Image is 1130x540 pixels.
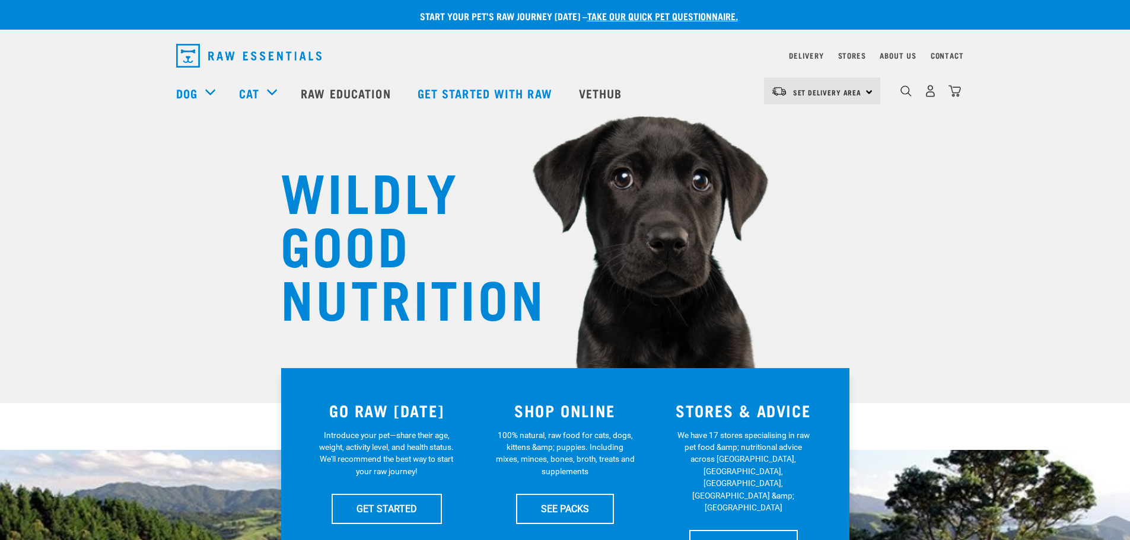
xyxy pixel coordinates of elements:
[880,53,916,57] a: About Us
[838,53,866,57] a: Stores
[771,86,787,97] img: van-moving.png
[948,85,961,97] img: home-icon@2x.png
[317,429,456,478] p: Introduce your pet—share their age, weight, activity level, and health status. We'll recommend th...
[793,90,862,94] span: Set Delivery Area
[305,401,469,420] h3: GO RAW [DATE]
[495,429,635,478] p: 100% natural, raw food for cats, dogs, kittens &amp; puppies. Including mixes, minces, bones, bro...
[406,69,567,117] a: Get started with Raw
[281,163,518,323] h1: WILDLY GOOD NUTRITION
[789,53,823,57] a: Delivery
[567,69,637,117] a: Vethub
[332,494,442,523] a: GET STARTED
[239,84,259,102] a: Cat
[931,53,964,57] a: Contact
[900,85,912,97] img: home-icon-1@2x.png
[661,401,826,420] h3: STORES & ADVICE
[176,44,322,68] img: Raw Essentials Logo
[674,429,813,514] p: We have 17 stores specialising in raw pet food &amp; nutritional advice across [GEOGRAPHIC_DATA],...
[289,69,405,117] a: Raw Education
[587,13,738,18] a: take our quick pet questionnaire.
[176,84,198,102] a: Dog
[924,85,937,97] img: user.png
[483,401,647,420] h3: SHOP ONLINE
[167,39,964,72] nav: dropdown navigation
[516,494,614,523] a: SEE PACKS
